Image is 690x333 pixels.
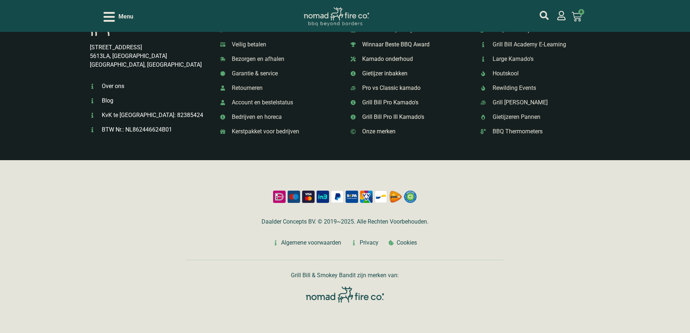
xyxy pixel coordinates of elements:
[104,11,133,23] div: Open/Close Menu
[360,40,430,49] span: Winnaar Beste BBQ Award
[360,69,407,78] span: Gietijzer inbakken
[100,125,172,134] span: BTW Nr.: NL862446624B01
[100,111,203,120] span: KvK te [GEOGRAPHIC_DATA]: 82385424
[491,69,519,78] span: Houtskool
[491,84,536,92] span: Rewilding Events
[557,11,566,20] a: mijn account
[279,238,341,247] span: Algemene voorwaarden
[220,69,340,78] a: garantie en service
[358,238,379,247] span: Privacy
[351,238,379,247] a: Privacy
[230,40,266,49] span: Veilig betalen
[230,98,293,107] span: Account en bestelstatus
[220,113,340,121] a: Grill Bill zakelijk
[481,69,600,78] a: Houtskool BBQ
[230,113,282,121] span: Bedrijven en horeca
[351,69,470,78] a: gietijzer inbakken
[491,127,543,136] span: BBQ Thermometers
[360,98,418,107] span: Grill Bill Pro Kamado's
[351,113,470,121] a: Classic kamado
[220,40,340,49] a: Onze betaalmethodes
[230,84,263,92] span: Retourneren
[220,127,340,136] a: bbq kerstpakket
[230,127,299,136] span: Kerstpakket voor bedrijven
[220,84,340,92] a: Retourneren
[100,82,124,91] span: Over ons
[100,96,113,105] span: Blog
[304,7,369,26] img: Nomad Logo
[230,55,284,63] span: Bezorgen en afhalen
[360,113,424,121] span: Grill Bill Pro III Kamado's
[351,40,470,49] a: beste bbq
[491,98,548,107] span: Grill [PERSON_NAME]
[563,7,590,26] a: 0
[481,40,600,49] a: bbq cursus
[395,238,417,247] span: Cookies
[491,113,540,121] span: Gietijzeren Pannen
[481,98,600,107] a: Grill Bill Merchandise
[351,84,470,92] a: Pro vs Classic kamado
[578,9,584,15] span: 0
[360,127,396,136] span: Onze merken
[187,273,503,278] p: Grill Bill & Smokey Bandit zijn merken van:
[491,40,566,49] span: Grill Bill Academy E-Learning
[491,55,534,63] span: Large Kamado's
[90,43,209,69] p: [STREET_ADDRESS] 5613LA, [GEOGRAPHIC_DATA] [GEOGRAPHIC_DATA], [GEOGRAPHIC_DATA]
[90,82,209,91] a: Grill Bill Over ons
[360,84,421,92] span: Pro vs Classic kamado
[481,113,600,121] a: Gietijzeren pan
[481,55,600,63] a: large kamado
[540,11,549,20] a: mijn account
[90,96,209,105] a: Grill Bill Blog
[187,217,503,226] p: Daalder Concepts BV. © 2019~2025. Alle Rechten Voorbehouden.
[220,98,340,107] a: account en bestelstatus
[389,238,417,247] a: Cookies
[230,69,278,78] span: Garantie & service
[351,98,470,107] a: Pro kamado
[360,55,413,63] span: Kamado onderhoud
[273,238,342,247] a: Algemene voorwaarden
[481,127,600,136] a: BBQ Thermometer
[351,55,470,63] a: kamado onderhoud
[481,84,600,92] a: rewilding events
[220,55,340,63] a: Bezorgen een afhalen
[118,12,133,21] span: Menu
[351,127,470,136] a: Onze merken
[306,287,384,303] img: Nomad Fire Co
